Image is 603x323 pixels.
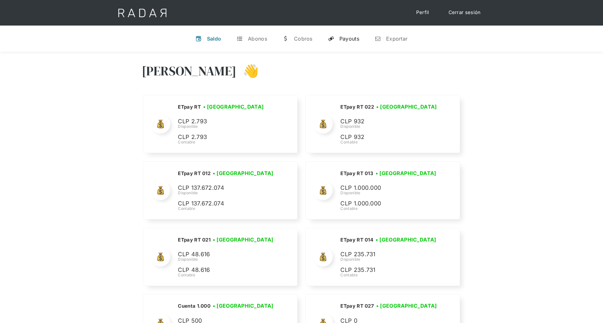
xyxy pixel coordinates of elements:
[178,104,201,110] h2: ETpay RT
[142,63,237,79] h3: [PERSON_NAME]
[340,206,438,211] div: Contable
[328,35,334,42] div: y
[340,257,438,262] div: Disponible
[178,183,274,193] p: CLP 137.672.074
[339,35,359,42] div: Payouts
[376,302,437,310] h3: • [GEOGRAPHIC_DATA]
[340,124,439,129] div: Disponible
[236,63,259,79] h3: 👋
[213,169,274,177] h3: • [GEOGRAPHIC_DATA]
[248,35,267,42] div: Abonos
[376,103,437,111] h3: • [GEOGRAPHIC_DATA]
[178,237,210,243] h2: ETpay RT 021
[178,190,275,196] div: Disponible
[203,103,264,111] h3: • [GEOGRAPHIC_DATA]
[236,35,243,42] div: t
[340,250,436,259] p: CLP 235.731
[178,133,274,142] p: CLP 2.793
[213,236,274,243] h3: • [GEOGRAPHIC_DATA]
[375,35,381,42] div: n
[178,117,274,126] p: CLP 2.793
[340,265,436,275] p: CLP 235.731
[386,35,408,42] div: Exportar
[178,124,274,129] div: Disponible
[340,170,373,177] h2: ETpay RT 013
[340,133,436,142] p: CLP 932
[376,169,436,177] h3: • [GEOGRAPHIC_DATA]
[340,303,374,309] h2: ETpay RT 027
[376,236,436,243] h3: • [GEOGRAPHIC_DATA]
[294,35,313,42] div: Cobros
[178,170,210,177] h2: ETpay RT 012
[195,35,202,42] div: v
[410,6,436,19] a: Perfil
[178,265,274,275] p: CLP 48.616
[178,303,210,309] h2: Cuenta 1.000
[178,199,274,208] p: CLP 137.672.074
[340,183,436,193] p: CLP 1.000.000
[178,257,275,262] div: Disponible
[178,250,274,259] p: CLP 48.616
[340,190,438,196] div: Disponible
[178,272,275,278] div: Contable
[340,272,438,278] div: Contable
[340,139,439,145] div: Contable
[282,35,289,42] div: w
[340,117,436,126] p: CLP 932
[340,199,436,208] p: CLP 1.000.000
[207,35,221,42] div: Saldo
[340,237,373,243] h2: ETpay RT 014
[340,104,374,110] h2: ETpay RT 022
[178,206,275,211] div: Contable
[442,6,487,19] a: Cerrar sesión
[178,139,274,145] div: Contable
[213,302,274,310] h3: • [GEOGRAPHIC_DATA]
